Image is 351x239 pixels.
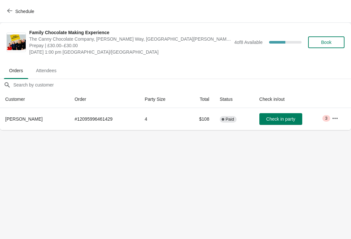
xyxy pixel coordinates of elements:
[266,116,295,122] span: Check in party
[185,91,214,108] th: Total
[226,117,234,122] span: Paid
[69,108,139,130] td: # 12095996461429
[5,116,43,122] span: [PERSON_NAME]
[321,40,331,45] span: Book
[31,65,62,76] span: Attendees
[185,108,214,130] td: $108
[69,91,139,108] th: Order
[139,108,185,130] td: 4
[29,36,231,42] span: The Canny Chocolate Company, [PERSON_NAME] Way, [GEOGRAPHIC_DATA][PERSON_NAME], [GEOGRAPHIC_DATA]
[4,65,28,76] span: Orders
[234,40,263,45] span: 4 of 8 Available
[308,36,344,48] button: Book
[214,91,254,108] th: Status
[7,34,26,50] img: Family Chocolate Making Experience
[15,9,34,14] span: Schedule
[325,116,327,121] span: 3
[139,91,185,108] th: Party Size
[29,49,231,55] span: [DATE] 1:00 pm [GEOGRAPHIC_DATA]/[GEOGRAPHIC_DATA]
[3,6,39,17] button: Schedule
[259,113,302,125] button: Check in party
[254,91,327,108] th: Check in/out
[29,42,231,49] span: Prepay | £30.00–£30.00
[13,79,351,91] input: Search by customer
[29,29,231,36] span: Family Chocolate Making Experience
